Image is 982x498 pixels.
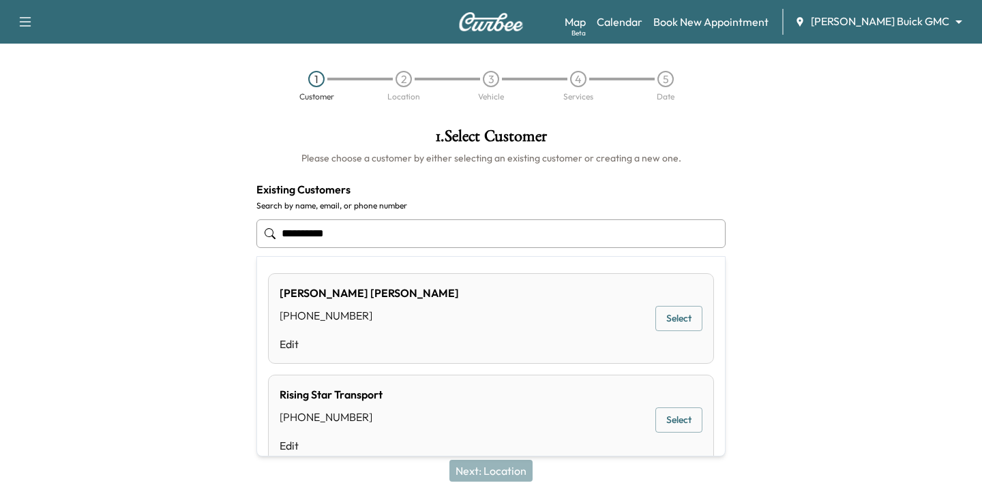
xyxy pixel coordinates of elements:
button: Select [655,407,702,433]
div: Services [563,93,593,101]
a: Calendar [597,14,642,30]
div: 4 [570,71,586,87]
div: 2 [396,71,412,87]
h4: Existing Customers [256,181,726,198]
div: Beta [571,28,586,38]
button: Select [655,306,702,331]
label: Search by name, email, or phone number [256,200,726,211]
div: Location [387,93,420,101]
div: 5 [657,71,674,87]
div: [PHONE_NUMBER] [280,307,459,324]
div: [PHONE_NUMBER] [280,409,383,425]
div: [PERSON_NAME] [PERSON_NAME] [280,285,459,301]
div: Date [657,93,674,101]
a: Edit [280,336,459,352]
div: 3 [483,71,499,87]
h6: Please choose a customer by either selecting an existing customer or creating a new one. [256,151,726,165]
div: Rising Star Transport [280,386,383,403]
img: Curbee Logo [458,12,524,31]
div: Customer [299,93,334,101]
div: Vehicle [478,93,504,101]
a: Book New Appointment [653,14,769,30]
h1: 1 . Select Customer [256,128,726,151]
a: Edit [280,437,383,454]
span: [PERSON_NAME] Buick GMC [811,14,949,29]
a: MapBeta [565,14,586,30]
div: 1 [308,71,325,87]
